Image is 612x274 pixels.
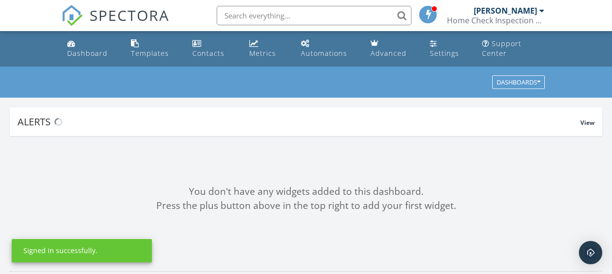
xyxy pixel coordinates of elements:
[192,49,224,58] div: Contacts
[497,79,540,86] div: Dashboards
[482,39,521,58] div: Support Center
[492,76,545,89] button: Dashboards
[217,6,411,25] input: Search everything...
[580,119,594,127] span: View
[90,5,169,25] span: SPECTORA
[127,35,181,63] a: Templates
[430,49,459,58] div: Settings
[301,49,347,58] div: Automations
[10,199,602,213] div: Press the plus button above in the top right to add your first widget.
[367,35,418,63] a: Advanced
[63,35,119,63] a: Dashboard
[447,16,544,25] div: Home Check Inspection Services
[478,35,549,63] a: Support Center
[371,49,407,58] div: Advanced
[297,35,359,63] a: Automations (Basic)
[245,35,289,63] a: Metrics
[23,246,97,256] div: Signed in successfully.
[61,5,83,26] img: The Best Home Inspection Software - Spectora
[67,49,108,58] div: Dashboard
[249,49,276,58] div: Metrics
[188,35,238,63] a: Contacts
[10,185,602,199] div: You don't have any widgets added to this dashboard.
[18,115,580,128] div: Alerts
[474,6,537,16] div: [PERSON_NAME]
[426,35,470,63] a: Settings
[131,49,169,58] div: Templates
[579,241,602,264] div: Open Intercom Messenger
[61,13,169,34] a: SPECTORA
